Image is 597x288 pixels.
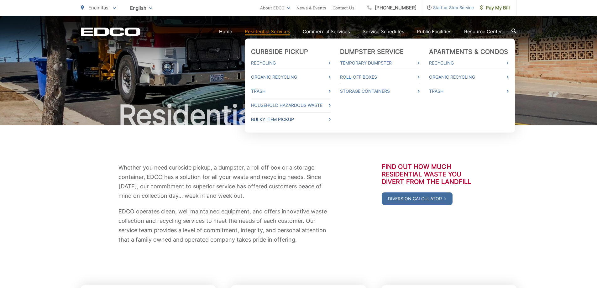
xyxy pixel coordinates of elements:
[219,28,232,35] a: Home
[429,73,509,81] a: Organic Recycling
[429,87,509,95] a: Trash
[417,28,452,35] a: Public Facilities
[464,28,502,35] a: Resource Center
[81,27,140,36] a: EDCD logo. Return to the homepage.
[118,163,328,201] p: Whether you need curbside pickup, a dumpster, a roll off box or a storage container, EDCO has a s...
[303,28,350,35] a: Commercial Services
[363,28,404,35] a: Service Schedules
[251,116,331,123] a: Bulky Item Pickup
[251,48,308,55] a: Curbside Pickup
[340,59,420,67] a: Temporary Dumpster
[340,48,404,55] a: Dumpster Service
[296,4,326,12] a: News & Events
[245,28,290,35] a: Residential Services
[480,4,510,12] span: Pay My Bill
[429,59,509,67] a: Recycling
[340,87,420,95] a: Storage Containers
[251,87,331,95] a: Trash
[81,100,516,131] h1: Residential Services
[251,102,331,109] a: Household Hazardous Waste
[125,3,157,13] span: English
[382,163,479,186] h3: Find out how much residential waste you divert from the landfill
[260,4,290,12] a: About EDCO
[251,73,331,81] a: Organic Recycling
[88,5,108,11] span: Encinitas
[251,59,331,67] a: Recycling
[340,73,420,81] a: Roll-Off Boxes
[429,48,508,55] a: Apartments & Condos
[118,207,328,244] p: EDCO operates clean, well maintained equipment, and offers innovative waste collection and recycl...
[382,192,453,205] a: Diversion Calculator
[333,4,354,12] a: Contact Us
